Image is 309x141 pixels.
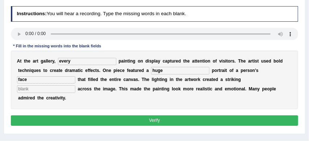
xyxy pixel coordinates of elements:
b: e [198,86,200,91]
b: e [213,77,216,82]
b: t [219,68,220,73]
b: r [50,59,52,64]
b: t [170,59,172,64]
b: o [228,59,230,64]
b: a [236,68,238,73]
b: q [31,68,33,73]
b: t [43,68,45,73]
b: a [185,77,187,82]
b: p [241,68,243,73]
b: f [88,68,89,73]
b: t [144,86,145,91]
b: d [137,86,139,91]
b: e [274,86,276,91]
b: o [214,68,217,73]
b: t [128,59,129,64]
b: r [229,77,231,82]
b: e [243,59,246,64]
b: t [226,68,227,73]
b: i [79,68,80,73]
b: a [78,86,80,91]
b: l [172,86,173,91]
b: a [134,86,137,91]
b: s [256,68,259,73]
b: o [173,86,176,91]
b: t [202,59,204,64]
b: e [180,77,183,82]
b: i [124,59,125,64]
b: o [229,68,232,73]
b: k [178,86,181,91]
b: y [158,59,160,64]
b: g [238,77,241,82]
b: m [72,68,76,73]
b: s [149,59,152,64]
b: i [222,59,223,64]
b: o [84,86,87,91]
b: u [135,68,137,73]
b: p [113,68,116,73]
b: t [100,77,102,82]
b: w [190,77,193,82]
b: i [116,68,117,73]
b: h [178,77,180,82]
b: a [126,77,129,82]
b: c [163,59,165,64]
b: y [52,59,54,64]
b: p [118,59,121,64]
b: . [99,68,100,73]
b: s [225,77,228,82]
b: s [247,68,250,73]
b: l [202,86,204,91]
b: h [122,86,124,91]
b: c [50,68,52,73]
b: t [257,59,259,64]
b: e [129,68,131,73]
b: s [87,86,89,91]
b: r [35,59,37,64]
b: o [176,86,178,91]
b: d [65,68,67,73]
b: d [216,77,218,82]
b: e [243,68,246,73]
b: t [226,59,228,64]
b: a [165,59,168,64]
b: e [148,86,150,91]
b: u [33,68,36,73]
b: r [83,86,84,91]
b: l [244,86,245,91]
b: l [154,59,155,64]
b: t [20,59,21,64]
b: f [232,68,234,73]
b: r [220,68,222,73]
b: e [48,59,51,64]
b: c [120,68,122,73]
b: t [196,59,197,64]
b: c [80,68,83,73]
b: r [52,68,54,73]
b: e [119,77,121,82]
b: r [217,68,219,73]
b: o [138,59,140,64]
b: m [183,86,187,91]
b: Instructions: [17,11,46,16]
b: . [115,86,116,91]
b: e [109,77,112,82]
b: t [212,77,213,82]
b: e [225,86,227,91]
b: d [269,59,271,64]
b: r [174,59,176,64]
input: blank [58,58,116,65]
b: e [85,68,88,73]
b: o [187,86,189,91]
b: g [165,77,167,82]
b: i [170,77,171,82]
b: o [205,59,208,64]
b: o [276,59,279,64]
b: e [197,59,200,64]
b: a [131,68,133,73]
b: n [112,77,114,82]
b: s [205,86,208,91]
b: , [54,59,55,64]
b: o [231,86,234,91]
